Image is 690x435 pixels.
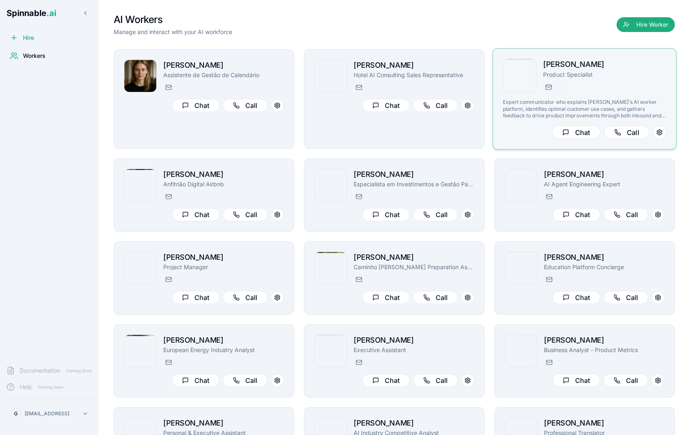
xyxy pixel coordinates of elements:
[315,169,347,201] img: Paul Santos
[362,291,410,304] button: Chat
[163,357,173,367] button: Send email to daniela.anderson@getspinnable.ai
[25,410,69,417] p: [EMAIL_ADDRESS]
[20,366,60,375] span: Documentation
[555,357,565,367] button: WhatsApp
[503,99,666,119] p: Expert communicator who explains [PERSON_NAME]'s AI worker platform, identifies optimal customer ...
[354,60,474,71] h2: [PERSON_NAME]
[553,374,600,387] button: Chat
[354,252,474,263] h2: [PERSON_NAME]
[124,169,156,201] img: João Vai
[177,276,183,283] img: WhatsApp
[557,359,564,366] img: WhatsApp
[163,334,284,346] h2: [PERSON_NAME]
[617,17,675,32] button: Hire Worker
[367,359,374,366] img: WhatsApp
[114,28,232,36] p: Manage and interact with your AI workforce
[365,275,375,284] button: WhatsApp
[354,180,474,188] p: Especialista em Investimentos e Gestão Patrimonial
[365,82,375,92] button: WhatsApp
[223,208,267,221] button: Call
[177,84,183,91] img: WhatsApp
[505,169,537,201] img: Manuel Mehta
[544,417,665,429] h2: [PERSON_NAME]
[365,357,375,367] button: WhatsApp
[505,335,537,367] img: Jonas Berg
[175,275,185,284] button: WhatsApp
[354,334,474,346] h2: [PERSON_NAME]
[544,357,554,367] button: Send email to jonas.berg@getspinnable.ai
[617,21,675,30] a: Hire Worker
[362,374,410,387] button: Chat
[557,84,564,90] img: WhatsApp
[544,180,665,188] p: AI Agent Engineering Expert
[7,8,56,18] span: Spinnable
[354,346,474,354] p: Executive Assistant
[163,82,173,92] button: Send email to nina.omar@getspinnable.ai
[362,99,410,112] button: Chat
[544,263,665,271] p: Education Platform Concierge
[367,193,374,200] img: WhatsApp
[163,192,173,201] button: Send email to joao.vai@getspinnable.ai
[177,359,183,366] img: WhatsApp
[365,192,375,201] button: WhatsApp
[544,334,665,346] h2: [PERSON_NAME]
[114,13,232,26] h1: AI Workers
[64,367,94,375] span: Coming Soon
[46,8,56,18] span: .ai
[544,169,665,180] h2: [PERSON_NAME]
[124,335,156,367] img: Daniela Anderson
[505,252,537,284] img: Michael Taufa
[413,291,458,304] button: Call
[172,291,219,304] button: Chat
[163,275,173,284] button: Send email to brian.robinson@getspinnable.ai
[172,99,219,112] button: Chat
[172,208,219,221] button: Chat
[354,192,363,201] button: Send email to paul.santos@getspinnable.ai
[175,192,185,201] button: WhatsApp
[367,276,374,283] img: WhatsApp
[20,383,32,391] span: Help
[23,52,46,60] span: Workers
[603,208,648,221] button: Call
[163,263,284,271] p: Project Manager
[354,82,363,92] button: Send email to rita.mansoor@getspinnable.ai
[223,291,267,304] button: Call
[354,169,474,180] h2: [PERSON_NAME]
[553,291,600,304] button: Chat
[603,374,648,387] button: Call
[23,34,34,42] span: Hire
[163,71,284,79] p: Assistente de Gestão de Calendário
[503,59,536,92] img: Amelia Green
[543,82,553,92] button: Send email to amelia.green@getspinnable.ai
[163,252,284,263] h2: [PERSON_NAME]
[544,252,665,263] h2: [PERSON_NAME]
[362,208,410,221] button: Chat
[354,71,474,79] p: Hotel AI Consulting Sales Representative
[175,357,185,367] button: WhatsApp
[177,193,183,200] img: WhatsApp
[354,357,363,367] button: Send email to tariq.muller@getspinnable.ai
[163,180,284,188] p: Anfitrião Digital Airbnb
[163,417,284,429] h2: [PERSON_NAME]
[163,346,284,354] p: European Energy Industry Analyst
[315,60,347,92] img: Rita Mansoor
[413,374,458,387] button: Call
[7,405,92,422] button: G[EMAIL_ADDRESS]
[555,82,565,92] button: WhatsApp
[544,346,665,354] p: Business Analyst - Product Metrics
[557,276,564,283] img: WhatsApp
[354,263,474,271] p: Caminho [PERSON_NAME] Preparation Assistant
[413,99,458,112] button: Call
[14,410,18,417] span: G
[315,252,347,284] img: Gloria Simon
[223,374,267,387] button: Call
[552,126,600,139] button: Chat
[603,291,648,304] button: Call
[553,208,600,221] button: Chat
[604,126,649,139] button: Call
[354,275,363,284] button: Send email to gloria.simon@getspinnable.ai
[124,60,156,92] img: Nina Omar
[555,192,565,201] button: WhatsApp
[367,84,374,91] img: WhatsApp
[175,82,185,92] button: WhatsApp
